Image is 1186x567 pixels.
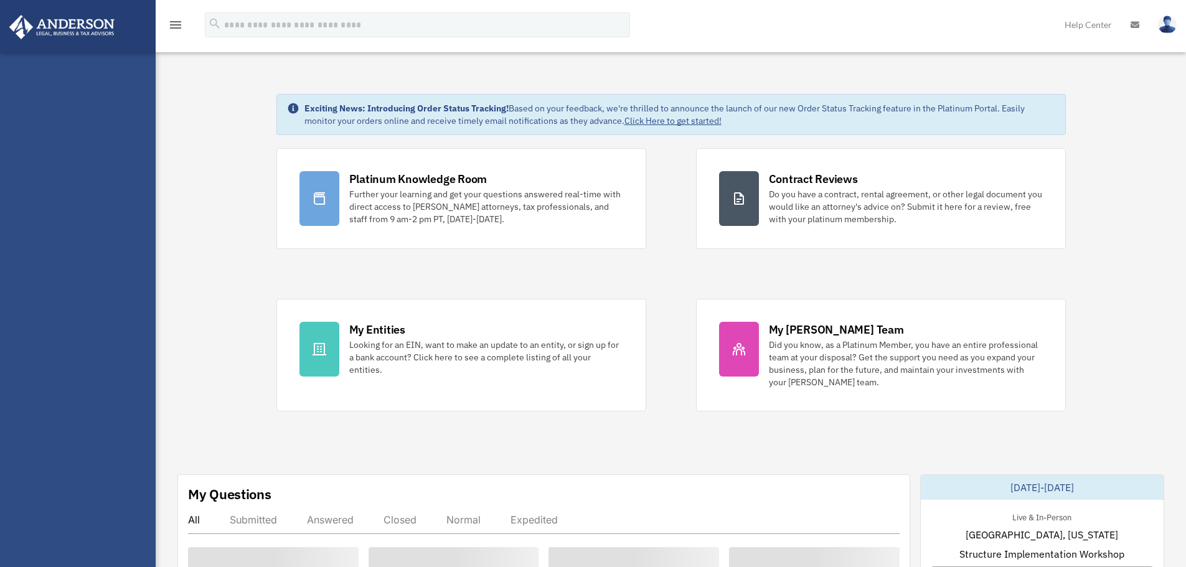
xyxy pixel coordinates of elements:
a: My [PERSON_NAME] Team Did you know, as a Platinum Member, you have an entire professional team at... [696,299,1066,411]
i: search [208,17,222,30]
img: User Pic [1158,16,1177,34]
div: Based on your feedback, we're thrilled to announce the launch of our new Order Status Tracking fe... [304,102,1055,127]
div: All [188,513,200,526]
div: Submitted [230,513,277,526]
div: Normal [446,513,481,526]
div: Did you know, as a Platinum Member, you have an entire professional team at your disposal? Get th... [769,339,1043,388]
span: [GEOGRAPHIC_DATA], [US_STATE] [966,527,1118,542]
div: Platinum Knowledge Room [349,171,487,187]
div: Looking for an EIN, want to make an update to an entity, or sign up for a bank account? Click her... [349,339,623,376]
i: menu [168,17,183,32]
img: Anderson Advisors Platinum Portal [6,15,118,39]
span: Structure Implementation Workshop [959,546,1124,561]
div: Closed [384,513,417,526]
div: [DATE]-[DATE] [921,475,1164,500]
div: Contract Reviews [769,171,858,187]
a: My Entities Looking for an EIN, want to make an update to an entity, or sign up for a bank accoun... [276,299,646,411]
div: Expedited [511,513,558,526]
div: Further your learning and get your questions answered real-time with direct access to [PERSON_NAM... [349,188,623,225]
a: menu [168,22,183,32]
a: Contract Reviews Do you have a contract, rental agreement, or other legal document you would like... [696,148,1066,249]
div: My Questions [188,485,271,504]
a: Click Here to get started! [624,115,722,126]
a: Platinum Knowledge Room Further your learning and get your questions answered real-time with dire... [276,148,646,249]
div: Do you have a contract, rental agreement, or other legal document you would like an attorney's ad... [769,188,1043,225]
div: Live & In-Person [1002,510,1081,523]
div: My [PERSON_NAME] Team [769,322,904,337]
div: Answered [307,513,354,526]
strong: Exciting News: Introducing Order Status Tracking! [304,103,509,114]
div: My Entities [349,322,405,337]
